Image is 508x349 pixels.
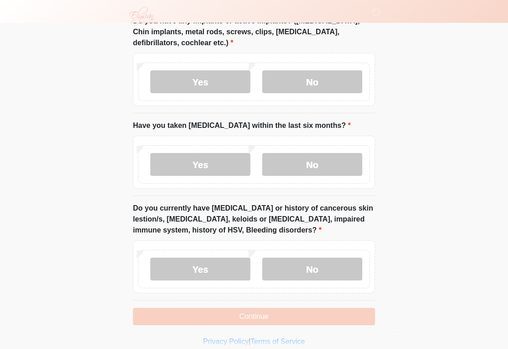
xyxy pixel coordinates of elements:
label: Do you currently have [MEDICAL_DATA] or history of cancerous skin lestion/s, [MEDICAL_DATA], kelo... [133,203,375,236]
label: Yes [150,258,250,280]
a: Terms of Service [250,338,305,345]
label: No [262,70,362,93]
label: Yes [150,70,250,93]
a: | [249,338,250,345]
label: No [262,258,362,280]
a: Privacy Policy [203,338,249,345]
label: Yes [150,153,250,176]
img: Elysian Aesthetics Logo [124,7,162,26]
label: No [262,153,362,176]
button: Continue [133,308,375,325]
label: Have you taken [MEDICAL_DATA] within the last six months? [133,120,351,131]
